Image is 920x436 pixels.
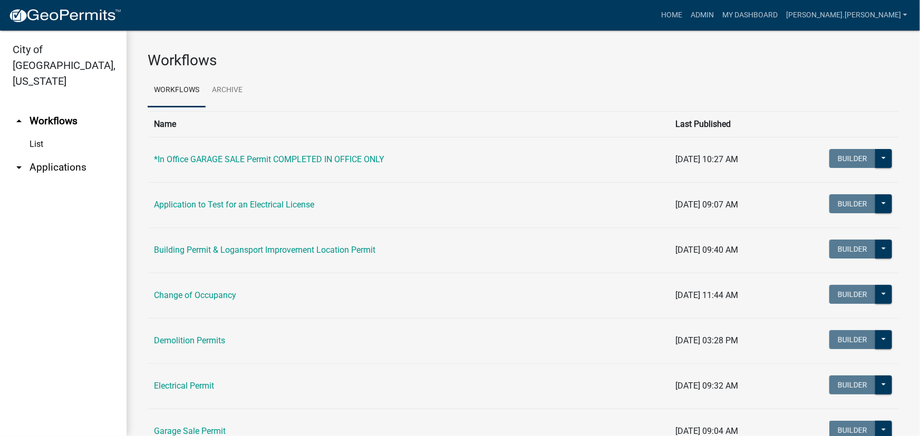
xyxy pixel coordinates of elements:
[829,149,876,168] button: Builder
[148,52,899,70] h3: Workflows
[154,426,226,436] a: Garage Sale Permit
[782,5,912,25] a: [PERSON_NAME].[PERSON_NAME]
[829,194,876,213] button: Builder
[148,111,669,137] th: Name
[148,74,206,107] a: Workflows
[657,5,686,25] a: Home
[13,161,25,174] i: arrow_drop_down
[154,335,225,345] a: Demolition Permits
[154,154,384,164] a: *In Office GARAGE SALE Permit COMPLETED IN OFFICE ONLY
[829,240,876,259] button: Builder
[829,285,876,304] button: Builder
[829,330,876,349] button: Builder
[686,5,718,25] a: Admin
[675,426,738,436] span: [DATE] 09:04 AM
[154,290,236,300] a: Change of Occupancy
[675,290,738,300] span: [DATE] 11:44 AM
[206,74,249,107] a: Archive
[675,154,738,164] span: [DATE] 10:27 AM
[154,245,375,255] a: Building Permit & Logansport Improvement Location Permit
[669,111,783,137] th: Last Published
[675,245,738,255] span: [DATE] 09:40 AM
[829,375,876,394] button: Builder
[675,335,738,345] span: [DATE] 03:28 PM
[154,200,314,210] a: Application to Test for an Electrical License
[675,200,738,210] span: [DATE] 09:07 AM
[718,5,782,25] a: My Dashboard
[13,115,25,127] i: arrow_drop_up
[675,381,738,391] span: [DATE] 09:32 AM
[154,381,214,391] a: Electrical Permit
